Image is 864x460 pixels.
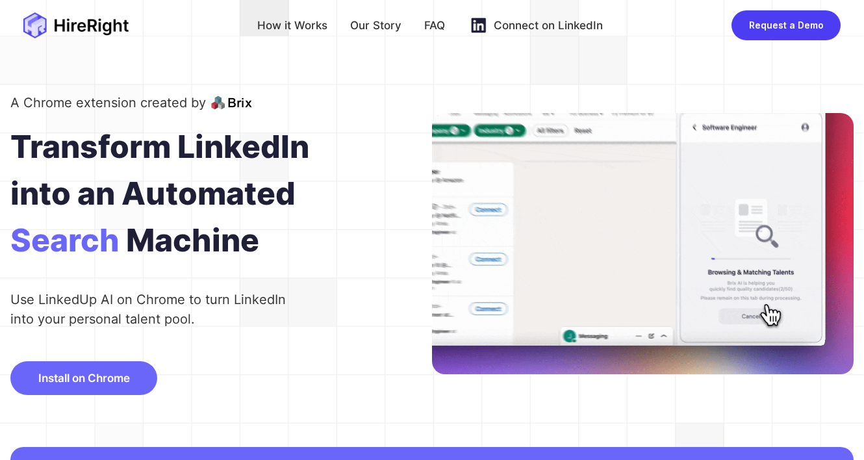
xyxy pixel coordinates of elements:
[432,113,854,374] img: bg
[424,15,445,36] div: FAQ
[731,10,841,40] button: Request a Demo
[10,170,432,217] div: into an Automated
[10,92,206,113] div: A Chrome extension created by
[10,290,298,329] div: Use LinkedUp AI on Chrome to turn LinkedIn into your personal talent pool.
[257,15,327,36] div: How it Works
[38,372,130,385] span: Install on Chrome
[126,217,259,264] span: Machine
[211,95,252,110] img: brix
[468,15,489,36] img: linkedin
[350,15,401,36] div: Our Story
[494,15,603,36] div: Connect on LinkedIn
[10,123,432,170] div: Transform LinkedIn
[10,217,120,264] span: Search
